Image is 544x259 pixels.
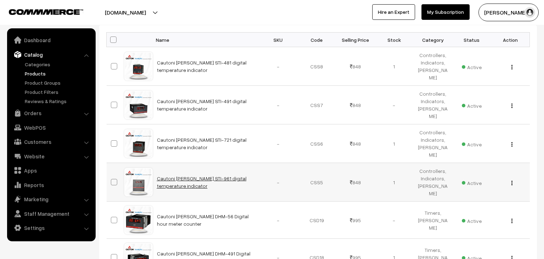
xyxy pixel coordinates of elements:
a: Customers [9,135,93,148]
img: Menu [511,65,512,69]
button: [PERSON_NAME]… [478,4,539,21]
th: Action [491,33,529,47]
td: - [259,86,297,124]
th: Stock [375,33,413,47]
td: Controllers, Indicators, [PERSON_NAME] [414,124,452,163]
span: Active [462,178,482,187]
a: Reports [9,179,93,191]
td: Controllers, Indicators, [PERSON_NAME] [414,163,452,202]
span: Active [462,139,482,148]
a: Categories [23,61,93,68]
a: Cautoni [PERSON_NAME] STI-961 digital temperature indicator [157,175,246,189]
a: Dashboard [9,34,93,46]
a: Product Filters [23,88,93,96]
img: Menu [511,219,512,223]
a: Settings [9,221,93,234]
span: Active [462,215,482,225]
a: My Subscription [421,4,470,20]
a: Catalog [9,48,93,61]
td: CSS6 [297,124,336,163]
th: Name [153,33,259,47]
td: - [259,163,297,202]
td: 848 [336,47,375,86]
td: CSS7 [297,86,336,124]
span: Active [462,62,482,71]
th: SKU [259,33,297,47]
td: 1 [375,47,413,86]
td: 848 [336,163,375,202]
a: Cautoni [PERSON_NAME] STI-721 digital temperature indicator [157,137,246,150]
a: Cautoni [PERSON_NAME] STI-491 digital temperature indicator [157,98,246,112]
td: CSS8 [297,47,336,86]
a: Product Groups [23,79,93,86]
td: 995 [336,202,375,239]
td: 848 [336,86,375,124]
td: - [375,86,413,124]
td: Timers, [PERSON_NAME] [414,202,452,239]
a: Products [23,70,93,77]
a: Reviews & Ratings [23,97,93,105]
td: Controllers, Indicators, [PERSON_NAME] [414,86,452,124]
a: COMMMERCE [9,7,71,16]
td: 1 [375,124,413,163]
a: Orders [9,107,93,119]
a: Website [9,150,93,163]
a: Staff Management [9,207,93,220]
td: - [259,47,297,86]
a: Cautoni [PERSON_NAME] DHM-56 Digital hour meter counter [157,213,249,227]
a: Cautoni [PERSON_NAME] STI-481 digital temperature indicator [157,60,246,73]
img: Menu [511,103,512,108]
img: Menu [511,181,512,185]
a: WebPOS [9,121,93,134]
td: - [375,202,413,239]
th: Code [297,33,336,47]
a: Marketing [9,193,93,205]
td: CSD19 [297,202,336,239]
td: 848 [336,124,375,163]
a: Hire an Expert [372,4,415,20]
td: - [259,124,297,163]
td: - [259,202,297,239]
img: user [525,7,535,18]
th: Category [414,33,452,47]
th: Selling Price [336,33,375,47]
img: Menu [511,142,512,147]
img: COMMMERCE [9,9,83,15]
span: Active [462,100,482,109]
td: 1 [375,163,413,202]
td: Controllers, Indicators, [PERSON_NAME] [414,47,452,86]
button: [DOMAIN_NAME] [80,4,171,21]
a: Apps [9,164,93,177]
th: Status [452,33,491,47]
td: CSS5 [297,163,336,202]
